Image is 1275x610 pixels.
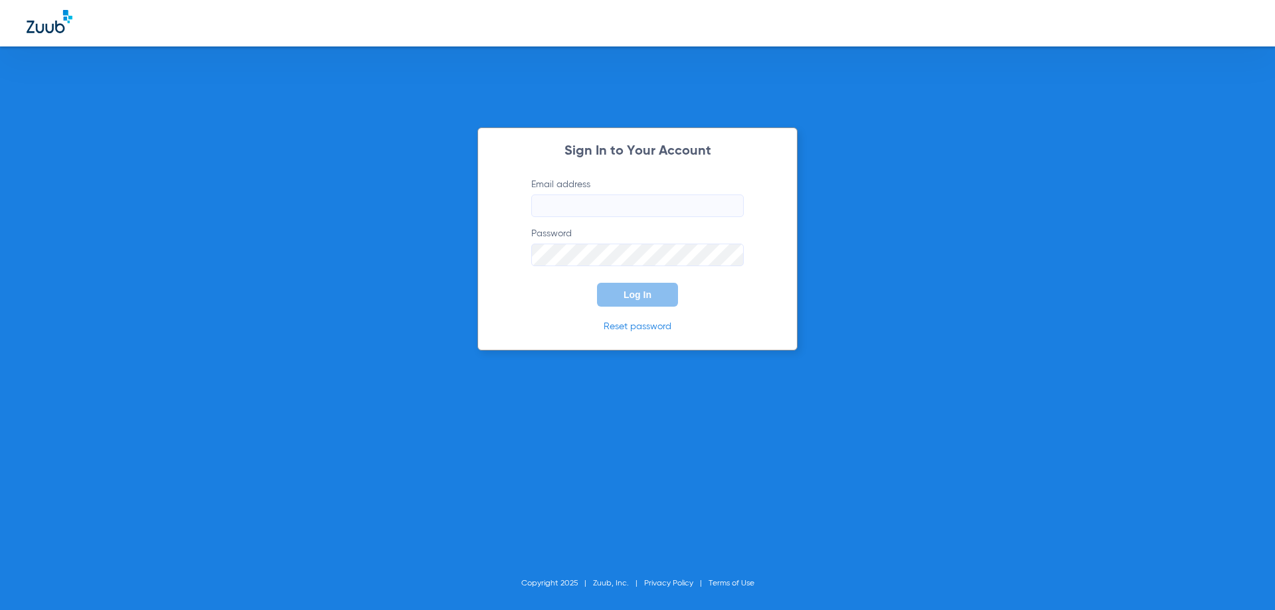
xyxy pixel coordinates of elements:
a: Privacy Policy [644,579,693,587]
label: Email address [531,178,744,217]
a: Terms of Use [709,579,754,587]
h2: Sign In to Your Account [511,145,764,158]
span: Log In [624,289,651,300]
li: Zuub, Inc. [593,577,644,590]
label: Password [531,227,744,266]
li: Copyright 2025 [521,577,593,590]
a: Reset password [604,322,671,331]
img: Zuub Logo [27,10,72,33]
input: Email address [531,194,744,217]
button: Log In [597,283,678,307]
input: Password [531,244,744,266]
